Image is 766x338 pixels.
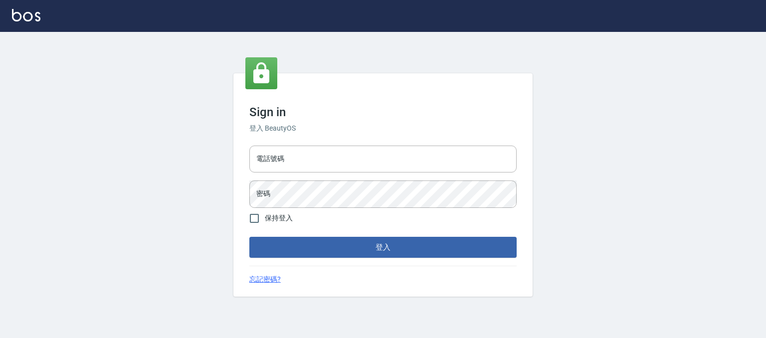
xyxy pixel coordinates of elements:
button: 登入 [249,237,517,258]
span: 保持登入 [265,213,293,223]
h6: 登入 BeautyOS [249,123,517,134]
a: 忘記密碼? [249,274,281,285]
h3: Sign in [249,105,517,119]
img: Logo [12,9,40,21]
